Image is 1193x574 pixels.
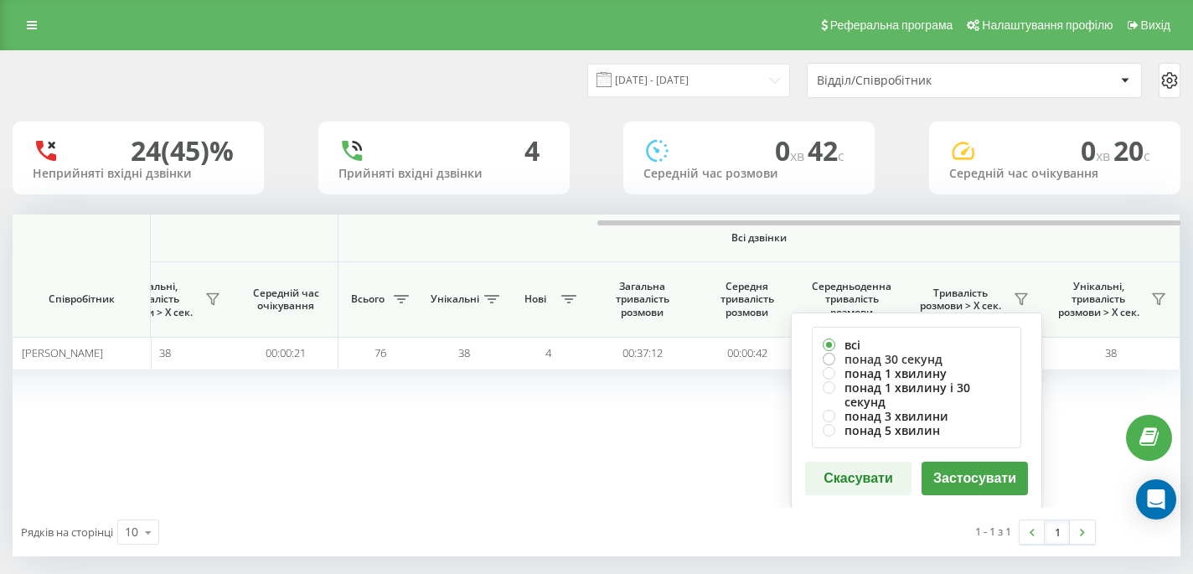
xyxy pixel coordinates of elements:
[808,132,844,168] span: 42
[1045,520,1070,544] a: 1
[347,292,389,306] span: Всього
[590,337,695,370] td: 00:37:12
[912,287,1009,313] span: Тривалість розмови > Х сек.
[823,352,1010,366] label: понад 30 секунд
[922,462,1028,495] button: Застосувати
[982,18,1113,32] span: Налаштування профілю
[524,135,540,167] div: 4
[695,337,799,370] td: 00:00:42
[823,380,1010,409] label: понад 1 хвилину і 30 секунд
[1144,147,1150,165] span: c
[338,167,550,181] div: Прийняті вхідні дзвінки
[1136,479,1176,520] div: Open Intercom Messenger
[125,524,138,540] div: 10
[823,409,1010,423] label: понад 3 хвилини
[1081,132,1113,168] span: 0
[812,280,891,319] span: Середньоденна тривалість розмови
[1141,18,1170,32] span: Вихід
[817,74,1017,88] div: Відділ/Співробітник
[1105,345,1117,360] span: 38
[643,167,855,181] div: Середній час розмови
[22,345,103,360] span: [PERSON_NAME]
[33,167,244,181] div: Неприйняті вхідні дзвінки
[838,147,844,165] span: c
[21,525,113,540] span: Рядків на сторінці
[246,287,325,313] span: Середній час очікування
[1113,132,1150,168] span: 20
[790,147,808,165] span: хв
[27,292,136,306] span: Співробітник
[602,280,682,319] span: Загальна тривалість розмови
[131,135,234,167] div: 24 (45)%
[458,345,470,360] span: 38
[775,132,808,168] span: 0
[159,345,171,360] span: 38
[1096,147,1113,165] span: хв
[707,280,787,319] span: Середня тривалість розмови
[388,231,1130,245] span: Всі дзвінки
[830,18,953,32] span: Реферальна програма
[234,337,338,370] td: 00:00:21
[431,292,479,306] span: Унікальні
[545,345,551,360] span: 4
[805,462,912,495] button: Скасувати
[514,292,556,306] span: Нові
[104,280,200,319] span: Унікальні, тривалість розмови > Х сек.
[1051,280,1146,319] span: Унікальні, тривалість розмови > Х сек.
[823,338,1010,352] label: всі
[975,523,1011,540] div: 1 - 1 з 1
[823,366,1010,380] label: понад 1 хвилину
[374,345,386,360] span: 76
[823,423,1010,437] label: понад 5 хвилин
[949,167,1160,181] div: Середній час очікування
